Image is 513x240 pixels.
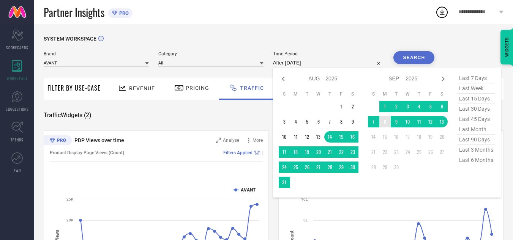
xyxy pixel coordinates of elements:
td: Mon Aug 11 2025 [290,131,301,143]
span: last 15 days [457,94,495,104]
span: Pricing [186,85,209,91]
span: Brand [44,51,149,56]
td: Sat Aug 09 2025 [347,116,358,127]
td: Mon Sep 22 2025 [379,146,391,158]
td: Sun Sep 28 2025 [368,162,379,173]
div: Next month [439,74,448,83]
span: PRO [117,10,129,16]
th: Thursday [324,91,336,97]
td: Fri Sep 26 2025 [425,146,436,158]
th: Tuesday [301,91,313,97]
td: Fri Aug 22 2025 [336,146,347,158]
th: Monday [379,91,391,97]
td: Sun Sep 07 2025 [368,116,379,127]
td: Thu Sep 11 2025 [414,116,425,127]
td: Sun Aug 03 2025 [279,116,290,127]
th: Tuesday [391,91,402,97]
td: Thu Sep 18 2025 [414,131,425,143]
td: Mon Sep 29 2025 [379,162,391,173]
span: last 6 months [457,155,495,165]
button: Search [393,51,434,64]
span: Revenue [129,85,155,91]
span: last 90 days [457,135,495,145]
td: Wed Aug 20 2025 [313,146,324,158]
td: Wed Sep 03 2025 [402,101,414,112]
text: 10L [301,197,308,201]
td: Fri Aug 29 2025 [336,162,347,173]
span: last 3 months [457,145,495,155]
td: Tue Sep 30 2025 [391,162,402,173]
td: Sat Sep 06 2025 [436,101,448,112]
div: Previous month [279,74,288,83]
td: Sun Aug 24 2025 [279,162,290,173]
span: Traffic [240,85,264,91]
th: Sunday [368,91,379,97]
span: More [253,138,263,143]
span: SYSTEM WORKSPACE [44,36,96,42]
span: Filters Applied [223,150,253,155]
td: Sun Aug 10 2025 [279,131,290,143]
td: Tue Sep 09 2025 [391,116,402,127]
th: Saturday [436,91,448,97]
td: Sat Sep 27 2025 [436,146,448,158]
td: Thu Aug 28 2025 [324,162,336,173]
th: Friday [425,91,436,97]
td: Sat Aug 30 2025 [347,162,358,173]
td: Tue Aug 12 2025 [301,131,313,143]
text: 20K [66,218,74,222]
td: Mon Sep 08 2025 [379,116,391,127]
td: Mon Aug 04 2025 [290,116,301,127]
td: Tue Sep 23 2025 [391,146,402,158]
td: Sat Sep 20 2025 [436,131,448,143]
span: Time Period [273,51,384,56]
span: SUGGESTIONS [6,106,29,112]
span: last week [457,83,495,94]
span: last 45 days [457,114,495,124]
span: WORKSPACE [7,75,28,81]
td: Sun Sep 21 2025 [368,146,379,158]
span: TRENDS [11,137,24,143]
input: Select time period [273,58,384,67]
span: | [262,150,263,155]
td: Thu Sep 04 2025 [414,101,425,112]
td: Wed Aug 27 2025 [313,162,324,173]
td: Fri Aug 01 2025 [336,101,347,112]
span: Partner Insights [44,5,104,20]
span: SCORECARDS [6,45,28,50]
td: Wed Sep 24 2025 [402,146,414,158]
span: Product Display Page Views (Count) [50,150,124,155]
div: Open download list [435,5,449,19]
span: Category [158,51,264,56]
td: Thu Aug 07 2025 [324,116,336,127]
span: last 30 days [457,104,495,114]
td: Mon Sep 15 2025 [379,131,391,143]
th: Wednesday [402,91,414,97]
td: Thu Aug 21 2025 [324,146,336,158]
td: Tue Aug 26 2025 [301,162,313,173]
span: FWD [14,168,21,173]
th: Saturday [347,91,358,97]
td: Fri Aug 08 2025 [336,116,347,127]
td: Wed Aug 06 2025 [313,116,324,127]
td: Sun Sep 14 2025 [368,131,379,143]
th: Thursday [414,91,425,97]
td: Tue Sep 16 2025 [391,131,402,143]
td: Tue Sep 02 2025 [391,101,402,112]
td: Mon Aug 25 2025 [290,162,301,173]
span: Analyse [223,138,239,143]
td: Sun Aug 31 2025 [279,177,290,188]
td: Wed Sep 17 2025 [402,131,414,143]
td: Thu Aug 14 2025 [324,131,336,143]
td: Fri Sep 19 2025 [425,131,436,143]
td: Wed Sep 10 2025 [402,116,414,127]
span: last month [457,124,495,135]
span: Filter By Use-Case [47,83,101,93]
td: Mon Aug 18 2025 [290,146,301,158]
td: Tue Aug 19 2025 [301,146,313,158]
span: Traffic Widgets ( 2 ) [44,111,92,119]
td: Thu Sep 25 2025 [414,146,425,158]
span: PDP Views over time [74,137,124,143]
td: Sat Aug 23 2025 [347,146,358,158]
td: Mon Sep 01 2025 [379,101,391,112]
text: AVANT [241,187,256,193]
